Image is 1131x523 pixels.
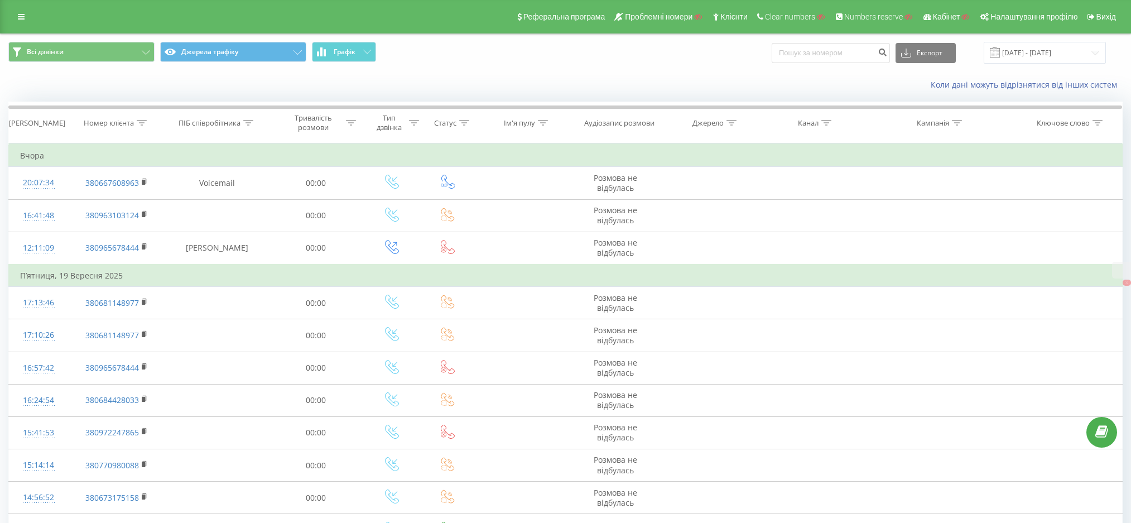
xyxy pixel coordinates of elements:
[20,237,57,259] div: 12:11:09
[269,287,363,319] td: 00:00
[772,43,890,63] input: Пошук за номером
[1037,118,1090,128] div: Ключове слово
[504,118,535,128] div: Ім'я пулу
[594,292,637,313] span: Розмова не відбулась
[85,242,139,253] a: 380965678444
[85,298,139,308] a: 380681148977
[372,113,406,132] div: Тип дзвінка
[584,118,654,128] div: Аудіозапис розмови
[269,449,363,482] td: 00:00
[594,454,637,475] span: Розмова не відбулась
[85,330,139,340] a: 380681148977
[269,232,363,265] td: 00:00
[269,319,363,352] td: 00:00
[917,118,949,128] div: Кампанія
[20,292,57,314] div: 17:13:46
[594,205,637,225] span: Розмова не відбулась
[9,118,65,128] div: [PERSON_NAME]
[594,487,637,508] span: Розмова не відбулась
[625,12,692,21] span: Проблемні номери
[20,357,57,379] div: 16:57:42
[85,427,139,438] a: 380972247865
[312,42,376,62] button: Графік
[8,42,155,62] button: Всі дзвінки
[720,12,748,21] span: Клієнти
[85,460,139,471] a: 380770980088
[594,422,637,443] span: Розмова не відбулась
[27,47,64,56] span: Всі дзвінки
[594,390,637,410] span: Розмова не відбулась
[1096,12,1116,21] span: Вихід
[20,324,57,346] div: 17:10:26
[20,205,57,227] div: 16:41:48
[594,325,637,346] span: Розмова не відбулась
[85,492,139,503] a: 380673175158
[20,390,57,411] div: 16:24:54
[20,172,57,194] div: 20:07:34
[931,79,1123,90] a: Коли дані можуть відрізнятися вiд інших систем
[269,199,363,232] td: 00:00
[165,167,269,199] td: Voicemail
[84,118,134,128] div: Номер клієнта
[334,48,355,56] span: Графік
[798,118,819,128] div: Канал
[9,265,1123,287] td: П’ятниця, 19 Вересня 2025
[165,232,269,265] td: [PERSON_NAME]
[990,12,1077,21] span: Налаштування профілю
[20,454,57,476] div: 15:14:14
[9,145,1123,167] td: Вчора
[765,12,815,21] span: Clear numbers
[269,352,363,384] td: 00:00
[594,172,637,193] span: Розмова не відбулась
[20,487,57,508] div: 14:56:52
[933,12,960,21] span: Кабінет
[85,177,139,188] a: 380667608963
[269,482,363,514] td: 00:00
[85,362,139,373] a: 380965678444
[844,12,903,21] span: Numbers reserve
[1123,280,1131,286] button: X
[594,357,637,378] span: Розмова не відбулась
[283,113,343,132] div: Тривалість розмови
[692,118,724,128] div: Джерело
[20,422,57,444] div: 15:41:53
[896,43,956,63] button: Експорт
[160,42,306,62] button: Джерела трафіку
[179,118,240,128] div: ПІБ співробітника
[269,384,363,416] td: 00:00
[269,416,363,449] td: 00:00
[85,395,139,405] a: 380684428033
[523,12,605,21] span: Реферальна програма
[269,167,363,199] td: 00:00
[594,237,637,258] span: Розмова не відбулась
[434,118,456,128] div: Статус
[85,210,139,220] a: 380963103124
